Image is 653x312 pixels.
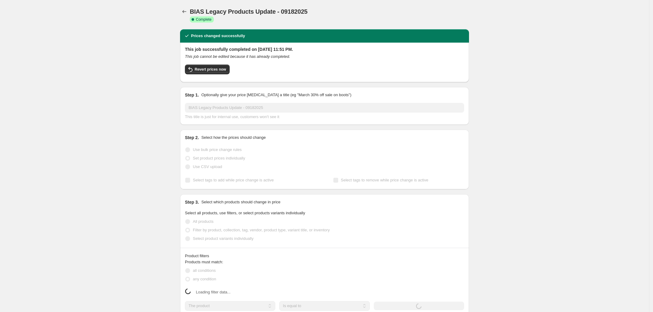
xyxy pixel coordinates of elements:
[185,260,223,264] span: Products must match:
[190,8,307,15] span: BIAS Legacy Products Update - 09182025
[191,33,245,39] h2: Prices changed successfully
[193,147,241,152] span: Use bulk price change rules
[185,54,290,59] i: This job cannot be edited because it has already completed.
[196,17,211,22] span: Complete
[193,236,253,241] span: Select product variants individually
[185,114,279,119] span: This title is just for internal use, customers won't see it
[185,199,199,205] h2: Step 3.
[185,92,199,98] h2: Step 1.
[185,103,464,113] input: 30% off holiday sale
[201,199,280,205] p: Select which products should change in price
[193,268,216,273] span: all conditions
[193,219,214,224] span: All products
[201,92,351,98] p: Optionally give your price [MEDICAL_DATA] a title (eg "March 30% off sale on boots")
[185,211,305,215] span: Select all products, use filters, or select products variants individually
[201,135,266,141] p: Select how the prices should change
[341,178,429,182] span: Select tags to remove while price change is active
[193,277,216,281] span: any condition
[193,164,222,169] span: Use CSV upload
[195,67,226,72] span: Revert prices now
[185,65,230,74] button: Revert prices now
[185,46,464,52] h2: This job successfully completed on [DATE] 11:51 PM.
[185,253,464,259] div: Product filters
[193,178,274,182] span: Select tags to add while price change is active
[193,156,245,160] span: Set product prices individually
[185,135,199,141] h2: Step 2.
[193,228,330,232] span: Filter by product, collection, tag, vendor, product type, variant title, or inventory
[180,7,189,16] button: Price change jobs
[196,289,231,295] span: Loading filter data...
